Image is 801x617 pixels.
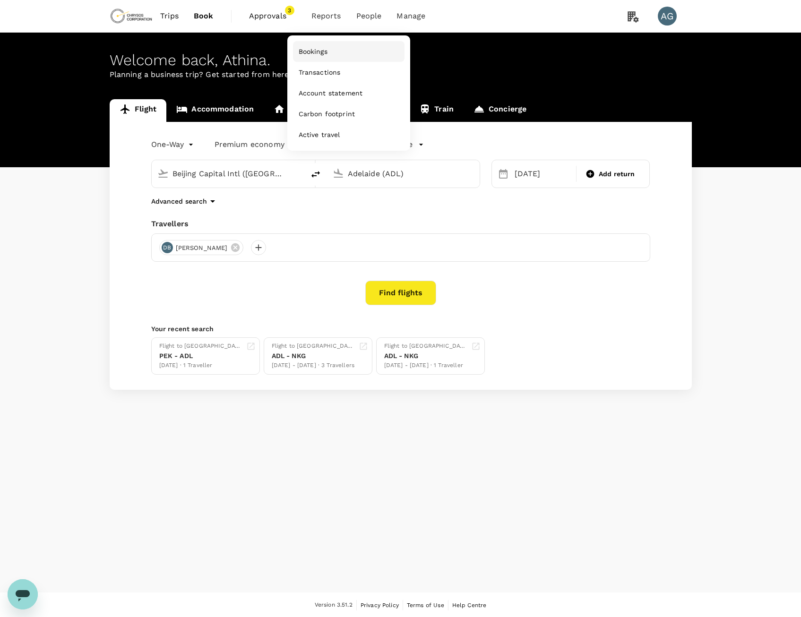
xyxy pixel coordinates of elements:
span: Privacy Policy [361,602,399,608]
span: Trips [160,10,179,22]
a: Carbon footprint [293,103,405,124]
a: Transactions [293,62,405,83]
span: Active travel [299,130,340,139]
div: PEK - ADL [159,351,242,361]
button: Open [298,172,300,174]
span: Bookings [299,47,327,56]
a: Concierge [464,99,536,122]
div: Travellers [151,218,650,230]
div: ADL - NKG [384,351,467,361]
input: Going to [348,166,460,181]
a: Terms of Use [407,600,444,610]
div: Flight to [GEOGRAPHIC_DATA] [159,342,242,351]
a: Long stay [264,99,336,122]
input: Depart from [172,166,284,181]
span: 3 [285,6,294,15]
a: Account statement [293,83,405,103]
div: [DATE] - [DATE] · 1 Traveller [384,361,467,370]
span: Approvals [249,10,296,22]
span: Book [194,10,214,22]
span: Account statement [299,88,363,98]
a: Bookings [293,41,405,62]
a: Active travel [293,124,405,145]
span: Help Centre [452,602,487,608]
button: Find flights [365,281,436,305]
p: Advanced search [151,197,207,206]
span: Add return [599,169,635,179]
span: Terms of Use [407,602,444,608]
a: Accommodation [166,99,264,122]
p: Your recent search [151,324,650,334]
a: Flight [110,99,167,122]
a: Privacy Policy [361,600,399,610]
button: Advanced search [151,196,218,207]
div: [DATE] [511,164,574,183]
div: Flight to [GEOGRAPHIC_DATA] [272,342,355,351]
span: Carbon footprint [299,109,355,119]
span: People [356,10,382,22]
button: Frequent flyer programme [315,139,424,150]
button: delete [304,163,327,186]
p: Planning a business trip? Get started from here. [110,69,692,80]
iframe: Button to launch messaging window [8,579,38,609]
a: Train [409,99,464,122]
div: One-Way [151,137,196,152]
div: Premium economy [215,137,296,152]
a: Help Centre [452,600,487,610]
span: Manage [396,10,425,22]
div: DB [162,242,173,253]
span: Reports [311,10,341,22]
span: Transactions [299,68,341,77]
button: Open [473,172,475,174]
span: [PERSON_NAME] [170,243,233,253]
img: Chrysos Corporation [110,6,153,26]
div: Welcome back , Athina . [110,51,692,69]
div: DB[PERSON_NAME] [159,240,244,255]
span: Version 3.51.2 [315,600,353,610]
div: [DATE] · 1 Traveller [159,361,242,370]
div: [DATE] - [DATE] · 3 Travellers [272,361,355,370]
div: ADL - NKG [272,351,355,361]
div: Flight to [GEOGRAPHIC_DATA] [384,342,467,351]
div: AG [658,7,677,26]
